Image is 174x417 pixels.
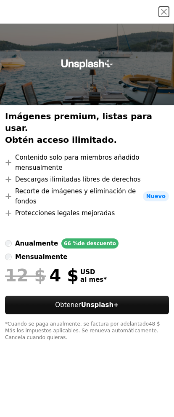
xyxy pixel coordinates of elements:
span: Nuevo [143,191,169,201]
div: *Cuando se paga anualmente, se factura por adelantado 48 $ Más los impuestos aplicables. Se renue... [5,321,169,341]
button: ObtenerUnsplash+ [5,296,169,314]
span: al mes * [80,276,107,283]
div: 4 $ [5,265,79,286]
li: Recorte de imágenes y eliminación de fondos [5,186,169,206]
input: anualmente66 %de descuento [5,240,12,247]
div: anualmente [15,238,58,249]
span: USD [80,268,107,276]
strong: Unsplash+ [81,301,119,309]
input: mensualmente [5,254,12,260]
h2: Imágenes premium, listas para usar. Obtén acceso ilimitado. [5,110,169,146]
div: 66 % de descuento [61,238,119,249]
li: Protecciones legales mejoradas [5,208,169,218]
li: Descargas ilimitadas libres de derechos [5,174,169,184]
div: mensualmente [15,252,67,262]
li: Contenido solo para miembros añadido mensualmente [5,152,169,173]
span: 12 $ [5,265,46,286]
